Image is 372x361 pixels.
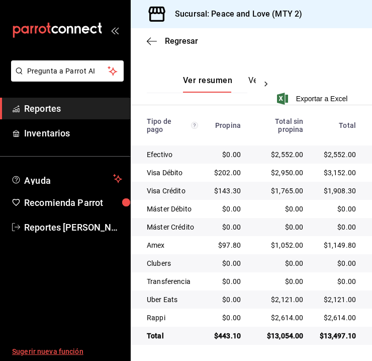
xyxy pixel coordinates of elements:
[24,221,122,234] span: Reportes [PERSON_NAME] [PERSON_NAME]
[319,204,356,214] div: $0.00
[147,240,198,250] div: Amex
[214,186,241,196] div: $143.30
[257,240,303,250] div: $1,052.00
[214,276,241,286] div: $0.00
[214,204,241,214] div: $0.00
[214,258,241,268] div: $0.00
[257,117,303,133] div: Total sin propina
[279,93,348,105] button: Exportar a Excel
[214,150,241,160] div: $0.00
[24,102,122,115] span: Reportes
[257,150,303,160] div: $2,552.00
[191,122,198,129] svg: Los pagos realizados con Pay y otras terminales son montos brutos.
[183,76,256,93] div: navigation tabs
[147,117,198,133] div: Tipo de pago
[319,295,356,305] div: $2,121.00
[147,204,198,214] div: Máster Débito
[24,173,109,185] span: Ayuda
[165,36,198,46] span: Regresar
[147,36,198,46] button: Regresar
[147,331,198,341] div: Total
[214,240,241,250] div: $97.80
[257,186,303,196] div: $1,765.00
[257,204,303,214] div: $0.00
[248,76,286,93] button: Ver pagos
[147,295,198,305] div: Uber Eats
[147,222,198,232] div: Máster Crédito
[257,331,303,341] div: $13,054.00
[319,313,356,323] div: $2,614.00
[214,121,241,129] div: Propina
[319,121,356,129] div: Total
[257,222,303,232] div: $0.00
[319,186,356,196] div: $1,908.30
[147,276,198,286] div: Transferencia
[147,150,198,160] div: Efectivo
[24,126,122,140] span: Inventarios
[257,295,303,305] div: $2,121.00
[257,168,303,178] div: $2,950.00
[183,76,232,93] button: Ver resumen
[147,186,198,196] div: Visa Crédito
[147,313,198,323] div: Rappi
[319,276,356,286] div: $0.00
[214,331,241,341] div: $443.10
[319,150,356,160] div: $2,552.00
[214,295,241,305] div: $0.00
[319,240,356,250] div: $1,149.80
[257,313,303,323] div: $2,614.00
[319,258,356,268] div: $0.00
[319,222,356,232] div: $0.00
[319,168,356,178] div: $3,152.00
[12,346,122,357] span: Sugerir nueva función
[167,8,302,20] h3: Sucursal: Peace and Love (MTY 2)
[214,313,241,323] div: $0.00
[111,26,119,34] button: open_drawer_menu
[11,60,124,82] button: Pregunta a Parrot AI
[147,168,198,178] div: Visa Débito
[24,196,122,209] span: Recomienda Parrot
[214,222,241,232] div: $0.00
[257,276,303,286] div: $0.00
[319,331,356,341] div: $13,497.10
[147,258,198,268] div: Clubers
[214,168,241,178] div: $202.00
[7,73,124,84] a: Pregunta a Parrot AI
[27,66,108,77] span: Pregunta a Parrot AI
[257,258,303,268] div: $0.00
